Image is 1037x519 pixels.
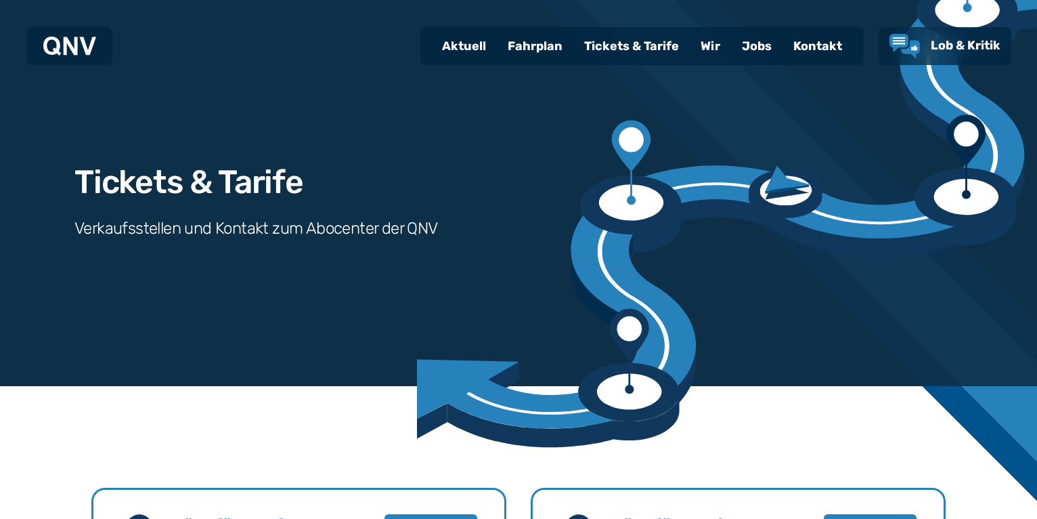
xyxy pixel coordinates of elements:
[74,217,438,239] h3: Verkaufsstellen und Kontakt zum Abocenter der QNV
[43,33,96,60] a: QNV Logo
[497,28,573,64] a: Fahrplan
[931,38,1000,53] span: Lob & Kritik
[889,34,1000,58] a: Lob & Kritik
[690,28,731,64] a: Wir
[782,28,853,64] a: Kontakt
[573,28,690,64] a: Tickets & Tarife
[43,37,96,56] img: QNV Logo
[731,28,782,64] a: Jobs
[431,28,497,64] a: Aktuell
[74,166,303,199] h1: Tickets & Tarife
